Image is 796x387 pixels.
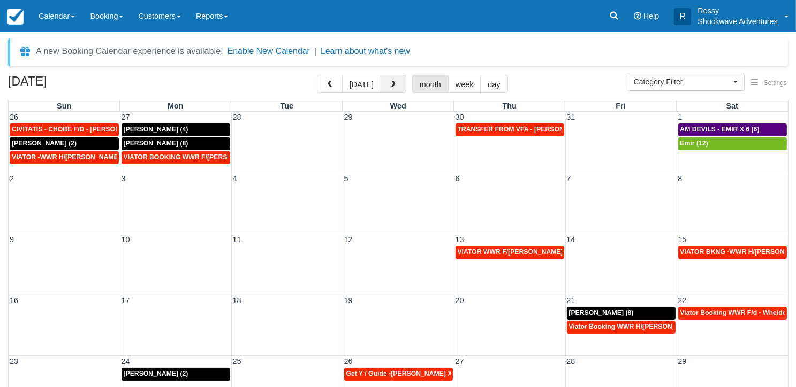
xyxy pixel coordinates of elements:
span: 13 [454,235,465,244]
span: Get Y / Guide -[PERSON_NAME] X2 (2) [346,370,466,377]
span: 24 [120,357,131,366]
button: Settings [745,75,793,91]
span: 1 [677,113,684,121]
span: 31 [566,113,577,121]
a: [PERSON_NAME] (4) [122,123,230,136]
span: VIATOR -WWR H/[PERSON_NAME] 2 (2) [12,153,135,161]
span: 30 [454,113,465,121]
span: 20 [454,296,465,305]
span: 23 [9,357,19,366]
span: 9 [9,235,15,244]
span: 3 [120,174,127,183]
span: 18 [232,296,242,305]
span: 7 [566,174,572,183]
a: Viator Booking WWR F/d - Wheldon, April X 3 (3) [678,307,787,320]
button: [DATE] [342,75,381,93]
span: Sat [726,102,738,110]
button: month [412,75,449,93]
button: day [480,75,507,93]
span: Sun [57,102,71,110]
span: Fri [616,102,625,110]
span: 25 [232,357,242,366]
span: [PERSON_NAME] (2) [124,370,188,377]
span: Settings [764,79,787,87]
button: week [448,75,481,93]
a: Emir (12) [678,137,787,150]
span: [PERSON_NAME] (8) [124,140,188,147]
span: CIVITATIS - CHOBE F/D - [PERSON_NAME] X 1 (1) [12,126,166,133]
a: CIVITATIS - CHOBE F/D - [PERSON_NAME] X 1 (1) [10,123,119,136]
span: Wed [390,102,406,110]
span: 8 [677,174,684,183]
span: Viator Booking WWR H/[PERSON_NAME] 2 (2) [569,323,713,330]
span: 19 [343,296,354,305]
span: 2 [9,174,15,183]
a: Get Y / Guide -[PERSON_NAME] X2 (2) [344,368,453,381]
a: TRANSFER FROM VFA - [PERSON_NAME] X 7 adults + 2 adults (9) [456,123,564,136]
span: 28 [566,357,577,366]
span: 28 [232,113,242,121]
span: AM DEVILS - EMIR X 6 (6) [680,126,760,133]
span: 26 [343,357,354,366]
button: Category Filter [627,73,745,91]
span: VIATOR BOOKING WWR F/[PERSON_NAME] X1 (1) [124,153,282,161]
span: 5 [343,174,350,183]
span: VIATOR WWR F/[PERSON_NAME] 2 (2) [458,248,579,256]
span: 27 [454,357,465,366]
p: Shockwave Adventures [698,16,778,27]
span: [PERSON_NAME] (8) [569,309,634,316]
span: [PERSON_NAME] (2) [12,140,77,147]
span: 22 [677,296,688,305]
span: TRANSFER FROM VFA - [PERSON_NAME] X 7 adults + 2 adults (9) [458,126,664,133]
span: 11 [232,235,242,244]
span: 26 [9,113,19,121]
span: Tue [281,102,294,110]
span: 27 [120,113,131,121]
span: 15 [677,235,688,244]
span: 12 [343,235,354,244]
span: 4 [232,174,238,183]
div: R [674,8,691,25]
a: [PERSON_NAME] (2) [122,368,230,381]
span: [PERSON_NAME] (4) [124,126,188,133]
img: checkfront-main-nav-mini-logo.png [7,9,24,25]
span: 10 [120,235,131,244]
span: 16 [9,296,19,305]
a: [PERSON_NAME] (8) [122,137,230,150]
span: Emir (12) [680,140,708,147]
a: VIATOR BKNG -WWR H/[PERSON_NAME] 2 (2) [678,246,787,259]
span: Help [643,12,659,20]
span: 6 [454,174,461,183]
button: Enable New Calendar [228,46,310,57]
span: 17 [120,296,131,305]
a: VIATOR WWR F/[PERSON_NAME] 2 (2) [456,246,564,259]
span: 29 [677,357,688,366]
a: Viator Booking WWR H/[PERSON_NAME] 2 (2) [567,321,676,334]
span: | [314,47,316,56]
a: VIATOR -WWR H/[PERSON_NAME] 2 (2) [10,151,119,164]
span: Category Filter [634,76,731,87]
i: Help [634,12,641,20]
a: VIATOR BOOKING WWR F/[PERSON_NAME] X1 (1) [122,151,230,164]
p: Ressy [698,5,778,16]
span: Mon [168,102,184,110]
span: 29 [343,113,354,121]
a: Learn about what's new [321,47,410,56]
span: Thu [503,102,517,110]
div: A new Booking Calendar experience is available! [36,45,223,58]
a: [PERSON_NAME] (2) [10,137,119,150]
span: 21 [566,296,577,305]
a: [PERSON_NAME] (8) [567,307,676,320]
span: 14 [566,235,577,244]
h2: [DATE] [8,75,143,95]
a: AM DEVILS - EMIR X 6 (6) [678,123,787,136]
